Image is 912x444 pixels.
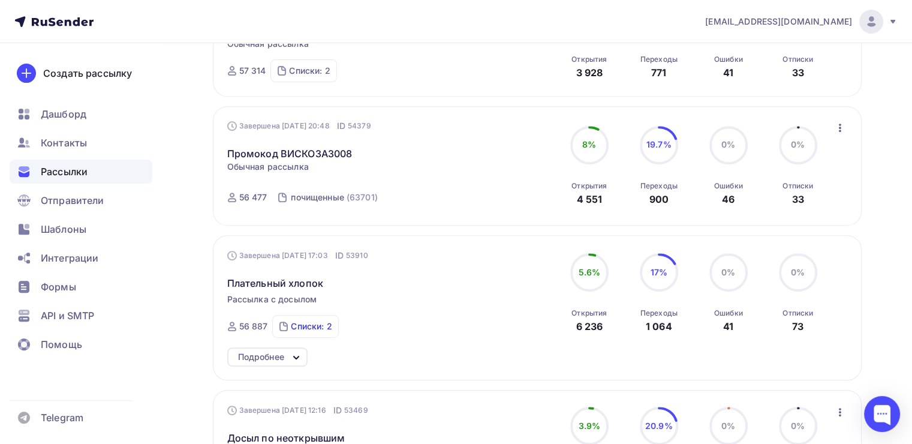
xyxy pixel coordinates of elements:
[289,65,330,77] div: Списки: 2
[41,164,88,179] span: Рассылки
[576,319,603,334] div: 6 236
[791,267,805,277] span: 0%
[576,192,602,206] div: 4 551
[290,188,378,207] a: почищенные (63701)
[346,250,368,262] span: 53910
[41,410,83,425] span: Telegram
[337,120,345,132] span: ID
[227,161,309,173] span: Обычная рассылка
[333,404,342,416] span: ID
[10,188,152,212] a: Отправители
[576,65,603,80] div: 3 928
[10,102,152,126] a: Дашборд
[705,10,898,34] a: [EMAIL_ADDRESS][DOMAIN_NAME]
[792,65,804,80] div: 33
[10,275,152,299] a: Формы
[792,319,803,334] div: 73
[651,267,667,277] span: 17%
[227,250,368,262] div: Завершена [DATE] 17:03
[41,280,76,294] span: Формы
[723,65,733,80] div: 41
[10,160,152,184] a: Рассылки
[227,404,368,416] div: Завершена [DATE] 12:16
[705,16,852,28] span: [EMAIL_ADDRESS][DOMAIN_NAME]
[791,139,805,149] span: 0%
[347,191,378,203] div: (63701)
[571,308,607,318] div: Открытия
[714,308,743,318] div: Ошибки
[41,308,94,323] span: API и SMTP
[782,55,813,64] div: Отписки
[782,308,813,318] div: Отписки
[335,250,344,262] span: ID
[721,267,735,277] span: 0%
[645,421,673,431] span: 20.9%
[571,55,607,64] div: Открытия
[792,192,804,206] div: 33
[571,181,607,191] div: Открытия
[578,421,600,431] span: 3.9%
[646,319,672,334] div: 1 064
[41,251,98,265] span: Интеграции
[227,293,317,305] span: Рассылка с досылом
[646,139,672,149] span: 19.7%
[782,181,813,191] div: Отписки
[227,276,323,290] span: Плательный хлопок
[723,319,733,334] div: 41
[649,192,669,206] div: 900
[41,107,86,121] span: Дашборд
[791,421,805,431] span: 0%
[41,222,86,236] span: Шаблоны
[239,320,268,332] div: 56 887
[714,55,743,64] div: Ошибки
[651,65,666,80] div: 771
[227,120,371,132] div: Завершена [DATE] 20:48
[721,139,735,149] span: 0%
[239,65,266,77] div: 57 314
[43,66,132,80] div: Создать рассылку
[640,181,678,191] div: Переходы
[714,181,743,191] div: Ошибки
[239,191,267,203] div: 56 477
[41,337,82,352] span: Помощь
[348,120,371,132] span: 54379
[227,146,353,161] a: Промокод ВИСКОЗА3008
[291,320,332,332] div: Списки: 2
[10,131,152,155] a: Контакты
[344,404,368,416] span: 53469
[41,193,104,208] span: Отправители
[10,217,152,241] a: Шаблоны
[227,38,309,50] span: Обычная рассылка
[582,139,596,149] span: 8%
[721,421,735,431] span: 0%
[722,192,735,206] div: 46
[41,136,87,150] span: Контакты
[291,191,344,203] div: почищенные
[640,308,678,318] div: Переходы
[238,350,284,364] div: Подробнее
[578,267,600,277] span: 5.6%
[640,55,678,64] div: Переходы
